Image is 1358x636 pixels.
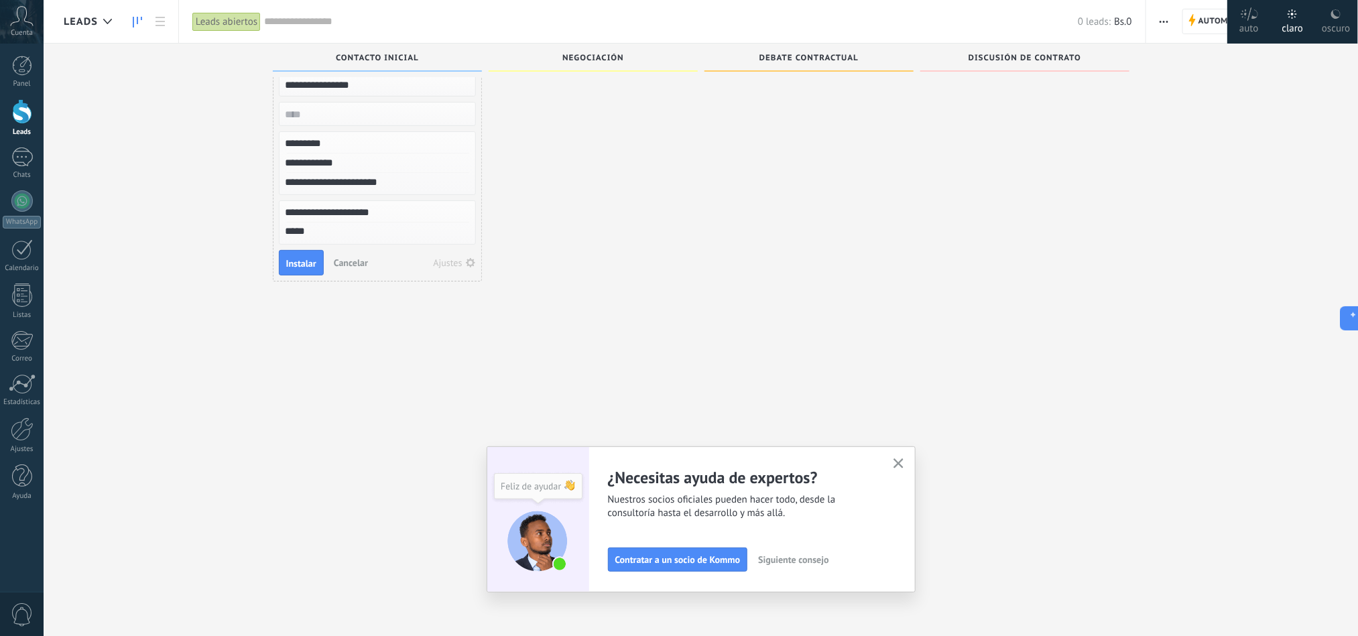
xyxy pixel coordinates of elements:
div: WhatsApp [3,216,41,229]
div: Panel [3,80,42,88]
span: Contratar a un socio de Kommo [615,555,741,564]
div: Ajustes [434,258,462,267]
span: Negociación [562,54,624,63]
div: Contacto inicial [280,54,475,65]
span: 0 leads: [1078,15,1111,28]
div: Debate contractual [711,54,907,65]
div: Ajustes [3,445,42,454]
div: Leads abiertos [192,12,261,31]
div: Chats [3,171,42,180]
button: Siguiente consejo [752,550,835,570]
div: Correo [3,355,42,363]
span: Cuenta [11,29,33,38]
span: Leads [64,15,98,28]
div: auto [1239,9,1259,44]
div: Ayuda [3,492,42,501]
a: Lista [149,9,172,35]
span: Contacto inicial [336,54,419,63]
div: Discusión de contrato [927,54,1123,65]
span: Bs.0 [1114,15,1131,28]
a: Leads [126,9,149,35]
div: Estadísticas [3,398,42,407]
button: Instalar [279,250,324,275]
div: Leads [3,128,42,137]
div: oscuro [1322,9,1350,44]
span: Siguiente consejo [758,555,828,564]
button: Ajustes [429,253,481,272]
div: Listas [3,311,42,320]
a: Automatiza [1182,9,1259,34]
button: Cancelar [328,253,373,273]
h2: ¿Necesitas ayuda de expertos? [608,467,877,488]
span: Nuestros socios oficiales pueden hacer todo, desde la consultoría hasta el desarrollo y más allá. [608,493,877,520]
span: Cancelar [334,257,368,269]
button: Contratar a un socio de Kommo [608,548,748,572]
button: Más [1154,9,1174,34]
div: claro [1282,9,1304,44]
span: Debate contractual [759,54,859,63]
div: Negociación [495,54,691,65]
span: Instalar [286,259,316,268]
div: Calendario [3,264,42,273]
span: Discusión de contrato [969,54,1081,63]
span: Automatiza [1198,9,1253,34]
